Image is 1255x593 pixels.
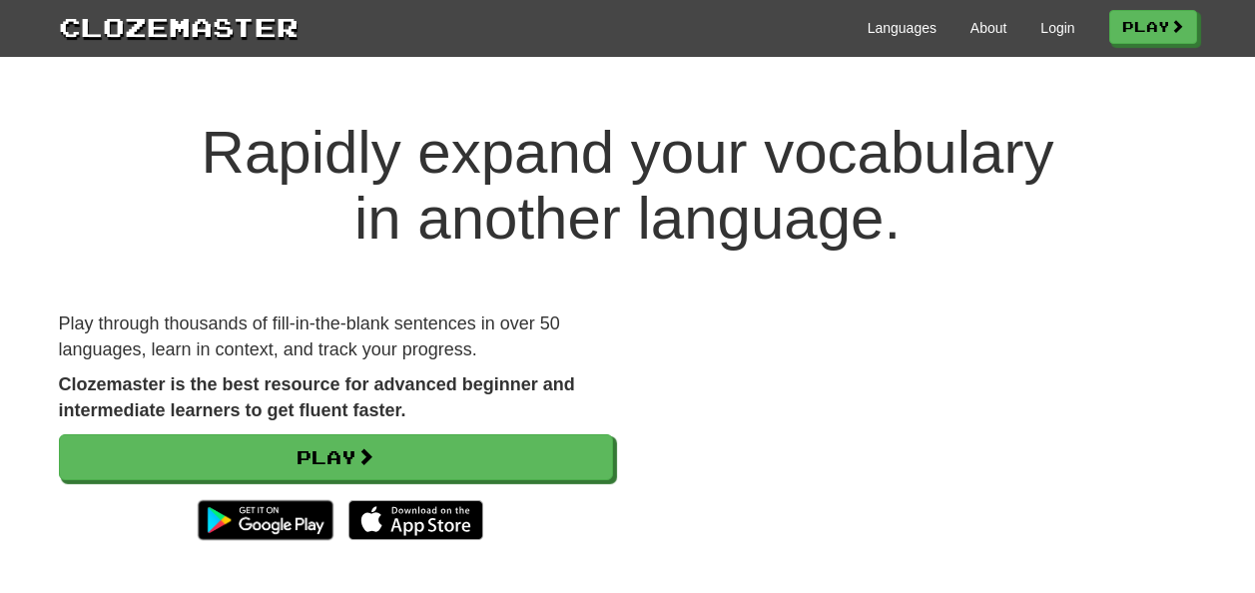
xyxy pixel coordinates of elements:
strong: Clozemaster is the best resource for advanced beginner and intermediate learners to get fluent fa... [59,374,575,420]
a: Clozemaster [59,8,299,45]
img: Download_on_the_App_Store_Badge_US-UK_135x40-25178aeef6eb6b83b96f5f2d004eda3bffbb37122de64afbaef7... [348,500,483,540]
a: Languages [868,18,937,38]
img: Get it on Google Play [188,490,342,550]
a: Play [1109,10,1197,44]
a: Play [59,434,613,480]
a: Login [1040,18,1074,38]
p: Play through thousands of fill-in-the-blank sentences in over 50 languages, learn in context, and... [59,311,613,362]
a: About [970,18,1007,38]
